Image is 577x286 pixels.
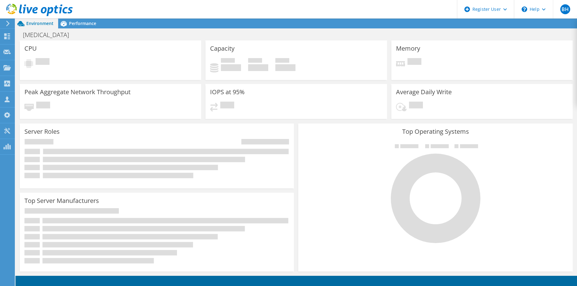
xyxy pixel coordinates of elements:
[407,58,421,66] span: Pending
[24,89,131,95] h3: Peak Aggregate Network Throughput
[396,89,452,95] h3: Average Daily Write
[275,64,295,71] h4: 0 GiB
[409,102,423,110] span: Pending
[275,58,289,64] span: Total
[36,102,50,110] span: Pending
[221,64,241,71] h4: 0 GiB
[36,58,50,66] span: Pending
[24,197,99,204] h3: Top Server Manufacturers
[248,58,262,64] span: Free
[210,45,235,52] h3: Capacity
[220,102,234,110] span: Pending
[24,128,60,135] h3: Server Roles
[560,4,570,14] span: BH
[522,6,527,12] svg: \n
[396,45,420,52] h3: Memory
[26,20,54,26] span: Environment
[20,32,79,38] h1: [MEDICAL_DATA]
[303,128,568,135] h3: Top Operating Systems
[69,20,96,26] span: Performance
[221,58,235,64] span: Used
[210,89,245,95] h3: IOPS at 95%
[24,45,37,52] h3: CPU
[248,64,268,71] h4: 0 GiB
